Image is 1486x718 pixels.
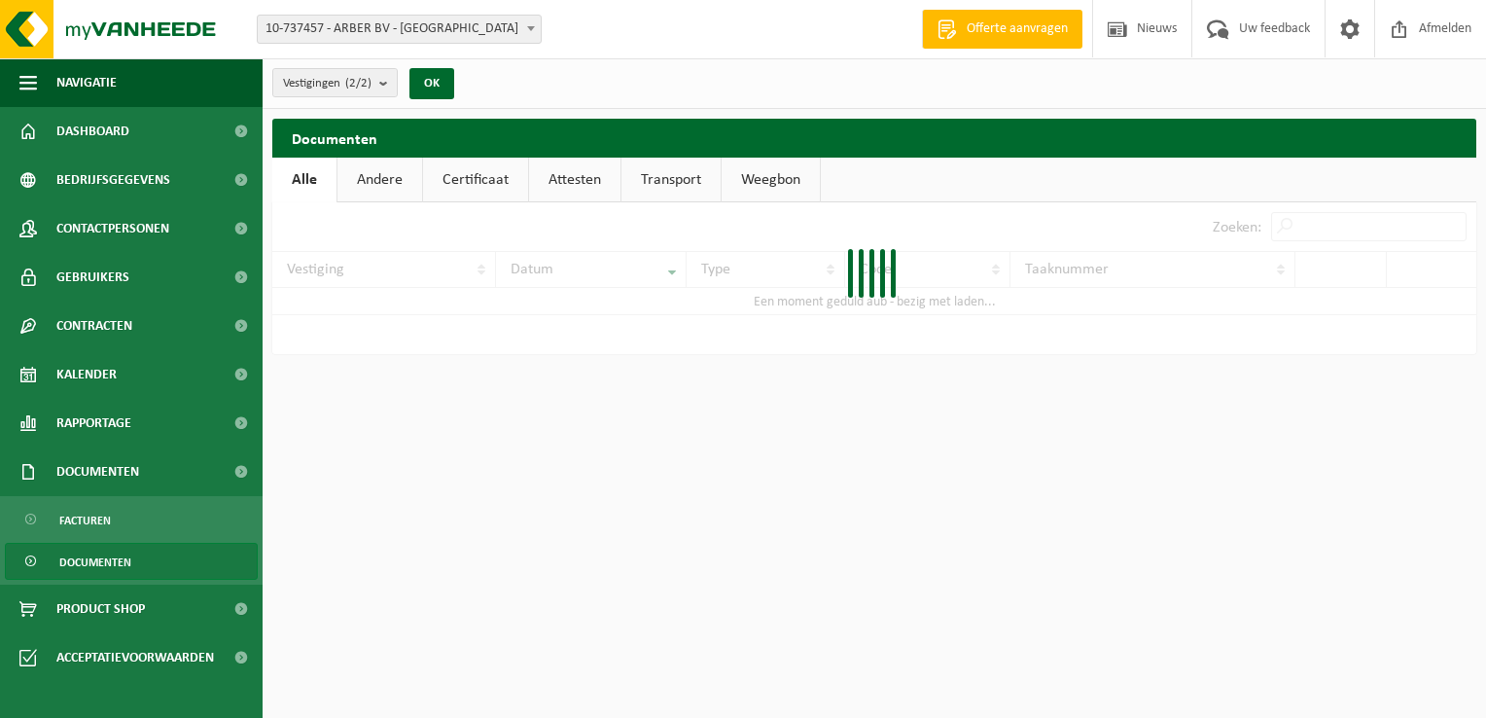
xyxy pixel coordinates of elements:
[56,350,117,399] span: Kalender
[56,156,170,204] span: Bedrijfsgegevens
[56,633,214,682] span: Acceptatievoorwaarden
[337,158,422,202] a: Andere
[56,585,145,633] span: Product Shop
[5,543,258,580] a: Documenten
[529,158,620,202] a: Attesten
[272,68,398,97] button: Vestigingen(2/2)
[56,58,117,107] span: Navigatie
[56,204,169,253] span: Contactpersonen
[272,119,1476,157] h2: Documenten
[56,253,129,302] span: Gebruikers
[423,158,528,202] a: Certificaat
[962,19,1073,39] span: Offerte aanvragen
[257,15,542,44] span: 10-737457 - ARBER BV - ROESELARE
[409,68,454,99] button: OK
[272,158,336,202] a: Alle
[621,158,721,202] a: Transport
[56,399,131,448] span: Rapportage
[5,501,258,538] a: Facturen
[59,544,131,581] span: Documenten
[56,107,129,156] span: Dashboard
[283,69,371,98] span: Vestigingen
[56,448,139,496] span: Documenten
[722,158,820,202] a: Weegbon
[345,77,371,90] count: (2/2)
[56,302,132,350] span: Contracten
[922,10,1082,49] a: Offerte aanvragen
[59,502,111,539] span: Facturen
[258,16,541,43] span: 10-737457 - ARBER BV - ROESELARE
